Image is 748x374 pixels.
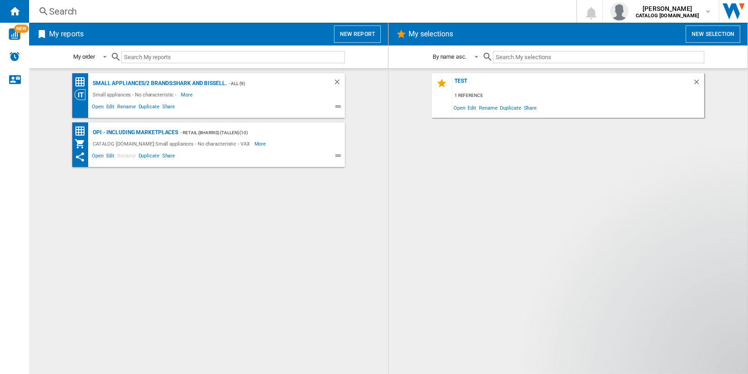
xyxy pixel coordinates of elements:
div: Small appliances/2 brands:Shark and Bissell. [90,78,227,89]
span: Duplicate [137,152,161,162]
img: profile.jpg [610,2,628,20]
span: Share [161,152,177,162]
input: Search My reports [121,51,345,63]
div: - ALL (9) [227,78,315,89]
ng-md-icon: This report has been shared with you [75,152,85,162]
span: More [254,138,268,149]
span: [PERSON_NAME] [636,4,699,13]
div: My Assortment [75,138,90,149]
div: By name asc. [433,53,467,60]
input: Search My selections [493,51,704,63]
h2: My reports [47,25,85,43]
div: Category View [75,89,90,100]
span: Share [523,101,539,114]
span: NEW [14,25,29,33]
div: 1 reference [452,90,704,101]
h2: My selections [407,25,455,43]
img: alerts-logo.svg [9,51,20,62]
span: Rename [116,152,137,162]
b: CATALOG [DOMAIN_NAME] [636,13,699,19]
span: Share [161,102,177,113]
button: New selection [686,25,740,43]
div: - Retail (bharris) (tallen) (10) [178,127,327,138]
button: New report [334,25,381,43]
img: wise-card.svg [9,28,20,40]
div: Search [49,5,553,18]
span: Duplicate [499,101,523,114]
div: CATALOG [DOMAIN_NAME]:Small appliances - No characteristic - VAX [90,138,254,149]
span: Open [90,152,105,162]
div: test [452,78,693,90]
div: Price Matrix [75,126,90,137]
div: Small appliances - No characteristic - [90,89,181,100]
span: Rename [478,101,499,114]
div: OPI - including marketplaces [90,127,178,138]
span: Open [452,101,467,114]
div: Price Matrix [75,76,90,88]
span: Edit [105,102,116,113]
div: Delete [333,78,345,89]
span: Open [90,102,105,113]
span: Edit [467,101,478,114]
span: Duplicate [137,102,161,113]
div: My order [73,53,95,60]
span: Rename [116,102,137,113]
span: Edit [105,152,116,162]
span: More [181,89,194,100]
div: Delete [693,78,704,90]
